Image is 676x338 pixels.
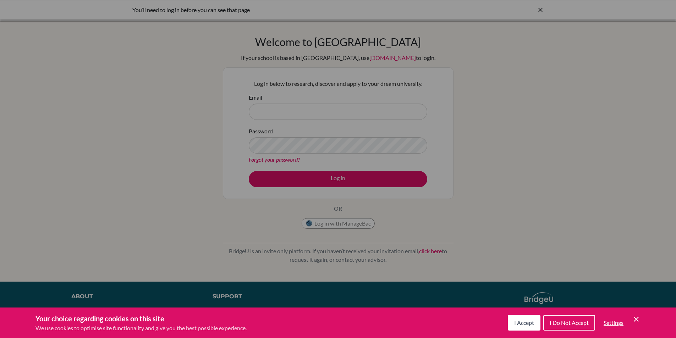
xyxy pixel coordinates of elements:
span: I Do Not Accept [550,319,589,326]
span: Settings [604,319,623,326]
button: Settings [598,316,629,330]
button: I Do Not Accept [543,315,595,331]
span: I Accept [514,319,534,326]
button: I Accept [508,315,540,331]
p: We use cookies to optimise site functionality and give you the best possible experience. [35,324,247,332]
button: Save and close [632,315,641,323]
h3: Your choice regarding cookies on this site [35,313,247,324]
